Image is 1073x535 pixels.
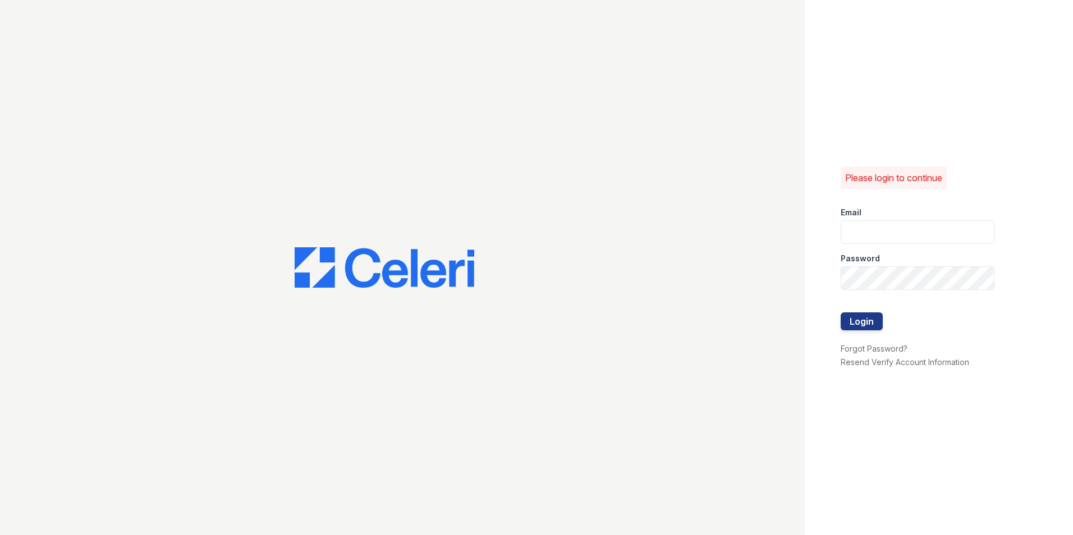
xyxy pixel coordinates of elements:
a: Forgot Password? [841,344,907,353]
p: Please login to continue [845,171,942,185]
a: Resend Verify Account Information [841,357,969,367]
button: Login [841,312,883,330]
label: Email [841,207,861,218]
img: CE_Logo_Blue-a8612792a0a2168367f1c8372b55b34899dd931a85d93a1a3d3e32e68fde9ad4.png [295,247,474,288]
label: Password [841,253,880,264]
